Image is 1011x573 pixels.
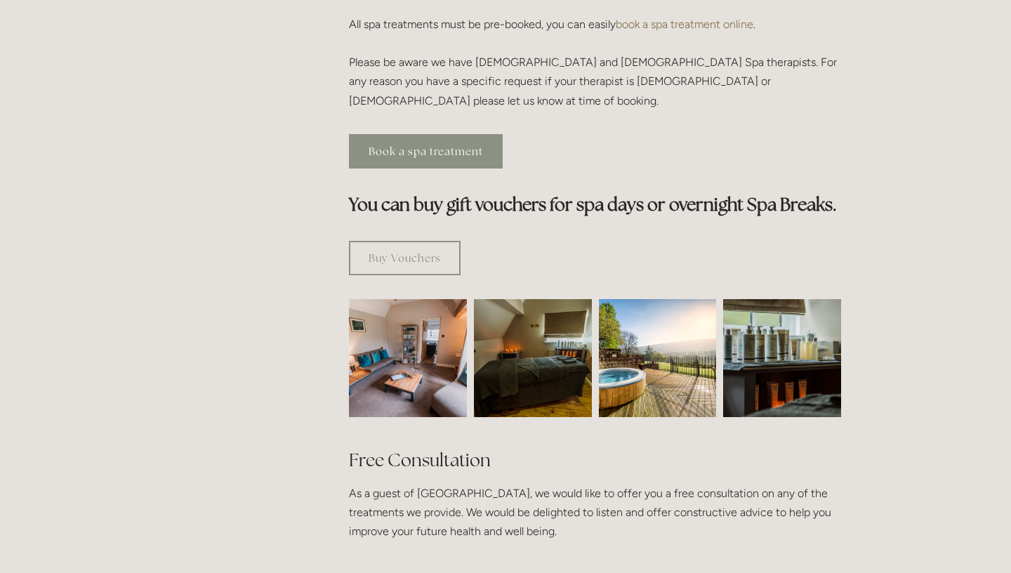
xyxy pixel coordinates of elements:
img: Outdoor jacuzzi with a view of the Peak District, Losehill House Hotel and Spa [599,299,717,417]
a: book a spa treatment online [616,18,753,31]
p: All spa treatments must be pre-booked, you can easily . Please be aware we have [DEMOGRAPHIC_DATA... [349,15,841,110]
img: Waiting room, spa room, Losehill House Hotel and Spa [319,299,496,417]
img: Body creams in the spa room, Losehill House Hotel and Spa [694,299,871,417]
p: As a guest of [GEOGRAPHIC_DATA], we would like to offer you a free consultation on any of the tre... [349,484,841,541]
h2: Free Consultation [349,448,841,473]
a: Buy Vouchers [349,241,461,275]
strong: You can buy gift vouchers for spa days or overnight Spa Breaks. [349,193,837,216]
a: Book a spa treatment [349,134,503,169]
img: Spa room, Losehill House Hotel and Spa [444,299,621,417]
